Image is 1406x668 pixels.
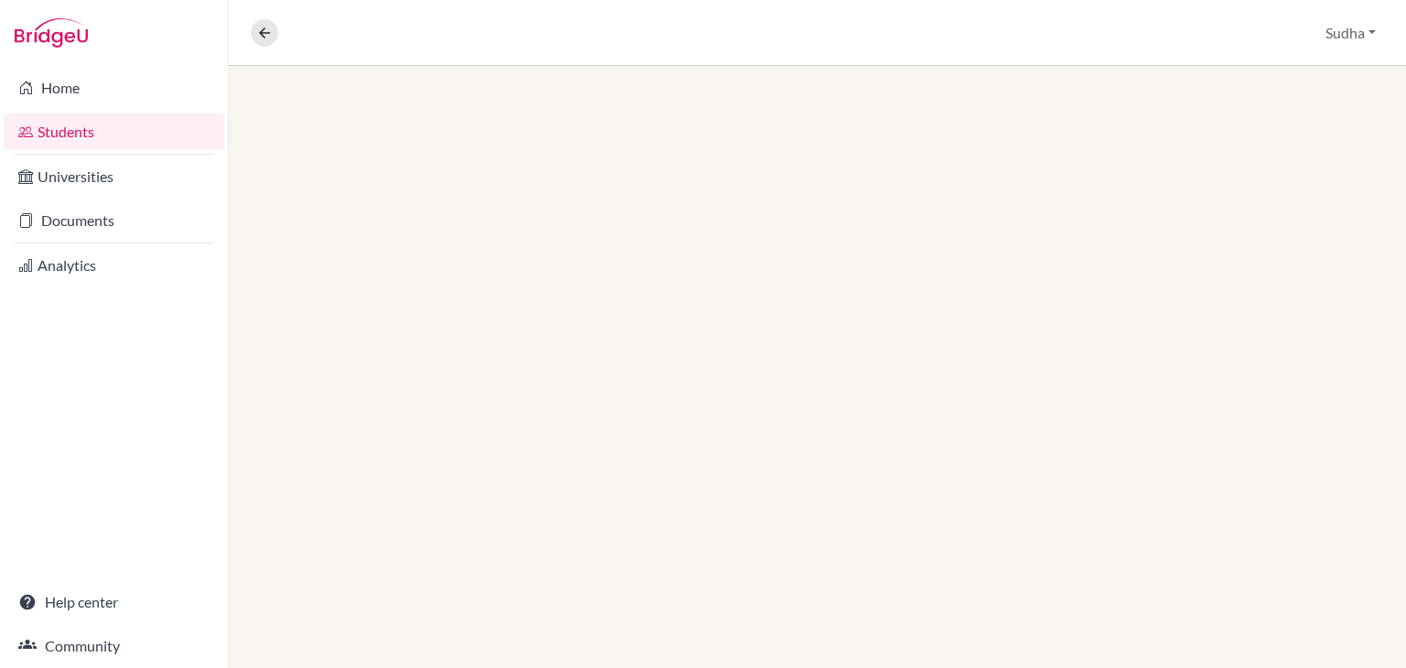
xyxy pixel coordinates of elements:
img: Bridge-U [15,18,88,48]
a: Analytics [4,247,224,284]
a: Universities [4,158,224,195]
a: Home [4,70,224,106]
a: Students [4,113,224,150]
a: Documents [4,202,224,239]
a: Community [4,628,224,664]
button: Sudha [1317,16,1384,50]
a: Help center [4,584,224,620]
